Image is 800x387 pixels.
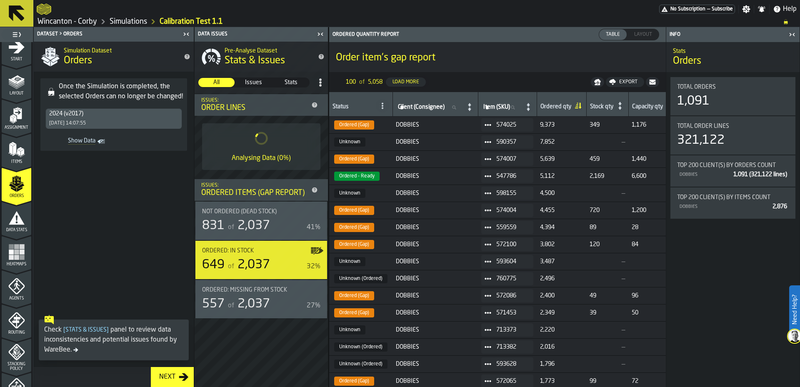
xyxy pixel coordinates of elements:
span: of [359,79,365,85]
span: — [707,6,710,12]
div: stat-Ordered: In Stock [195,241,327,279]
span: 72 [632,378,675,385]
span: 574007 [496,156,527,162]
span: DOBBIES [396,378,475,385]
button: button-Export [606,77,644,87]
span: — [632,327,675,333]
span: 1,440 [632,156,675,162]
div: StatList-item-DOBBIES [677,169,789,180]
div: StatList-item-DOBBIES [677,201,789,212]
div: Title [677,123,789,130]
div: Title [677,194,789,201]
label: button-toggle-Toggle Full Menu [2,29,31,40]
span: DOBBIES [396,224,475,231]
span: Data Stats [2,228,31,232]
span: 3,487 [540,258,583,265]
div: stat-Total Orders [670,77,795,115]
div: title-Orders [666,42,800,72]
span: 720 [590,207,625,214]
span: 4,394 [540,224,583,231]
div: alert-Once the Simulation is completed, the selected Orders can no longer be changed! [40,78,187,151]
span: Top 200 client(s) by Orders count [677,162,776,169]
div: thumb [627,29,659,40]
div: Next [156,372,179,382]
div: 321,122 [677,133,725,148]
span: 50 [632,310,675,316]
li: menu Data Stats [2,202,31,235]
div: Title [202,287,320,293]
div: Check panel to review data inconsistencies and potential issues found by WareBee. [44,325,183,355]
div: 27% [307,301,320,311]
div: Title [202,287,310,293]
span: — [590,139,625,145]
span: 598155 [496,190,527,197]
div: thumb [198,78,235,87]
span: 120 [590,241,625,248]
span: of [228,302,234,309]
span: Heatmaps [2,262,31,267]
span: 2,037 [237,259,270,271]
span: — [590,258,625,265]
span: DOBBIES [396,122,475,128]
span: 590357 [496,139,527,145]
span: DOBBIES [396,361,475,367]
div: 1,091 [677,94,710,109]
button: button-Next [151,367,194,387]
div: [DATE] 14:07:55 [49,120,86,126]
div: 41% [307,222,320,232]
div: Title [677,84,789,90]
span: Unknown [334,189,365,198]
span: 84 [632,241,675,248]
span: 574004 [496,207,527,214]
span: 1,091 (321,122 lines) [733,172,787,177]
span: Ordered (Gap) [334,223,374,232]
span: of [228,224,234,231]
li: menu Routing [2,304,31,337]
span: Ordered (Gap) [334,291,374,300]
div: Title [202,208,320,215]
span: Layout [2,91,31,96]
span: 96 [632,292,675,299]
span: 3,802 [540,241,583,248]
span: 49 [590,292,625,299]
span: Ordered (Gap) [334,155,374,164]
span: Top 200 client(s) by Items count [677,194,770,201]
span: 9,373 [540,122,583,128]
span: 547786 [496,173,527,180]
h2: Sub Title [225,46,311,54]
span: 1,773 [540,378,583,385]
span: — [632,361,675,367]
button: button-Load More [386,77,426,87]
span: No Subscription [670,6,705,12]
span: 7,852 [540,139,583,145]
label: button-switch-multi-Table [599,29,627,40]
span: 39 [590,310,625,316]
span: Orders [2,194,31,198]
div: Stock qty [590,103,613,112]
span: Stats & Issues [62,327,110,333]
div: Title [677,162,789,169]
span: Agents [2,296,31,301]
span: 1,796 [540,361,583,367]
label: button-toggle-Help [770,4,800,14]
span: Order item's gap report [336,51,435,65]
span: — [590,344,625,350]
span: 2,037 [237,298,270,310]
h2: Sub Title [673,46,793,55]
span: Start [2,57,31,62]
label: button-toggle-Close me [180,29,192,39]
span: DOBBIES [396,258,475,265]
div: ButtonLoadMore-Load More-Prev-First-Last [339,75,432,89]
nav: Breadcrumb [37,17,797,27]
span: Ordered (Gap) [334,120,374,130]
span: Total Order Lines [677,123,729,130]
div: title-Stats & Issues [195,42,328,72]
span: 2,220 [540,327,583,333]
header: Ordered quantity report [329,27,666,42]
span: 571453 [496,310,527,316]
div: DOBBIES [679,204,769,210]
div: Load More [389,79,422,85]
label: button-toggle-Notifications [754,5,769,13]
label: button-switch-multi-Layout [627,29,659,40]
